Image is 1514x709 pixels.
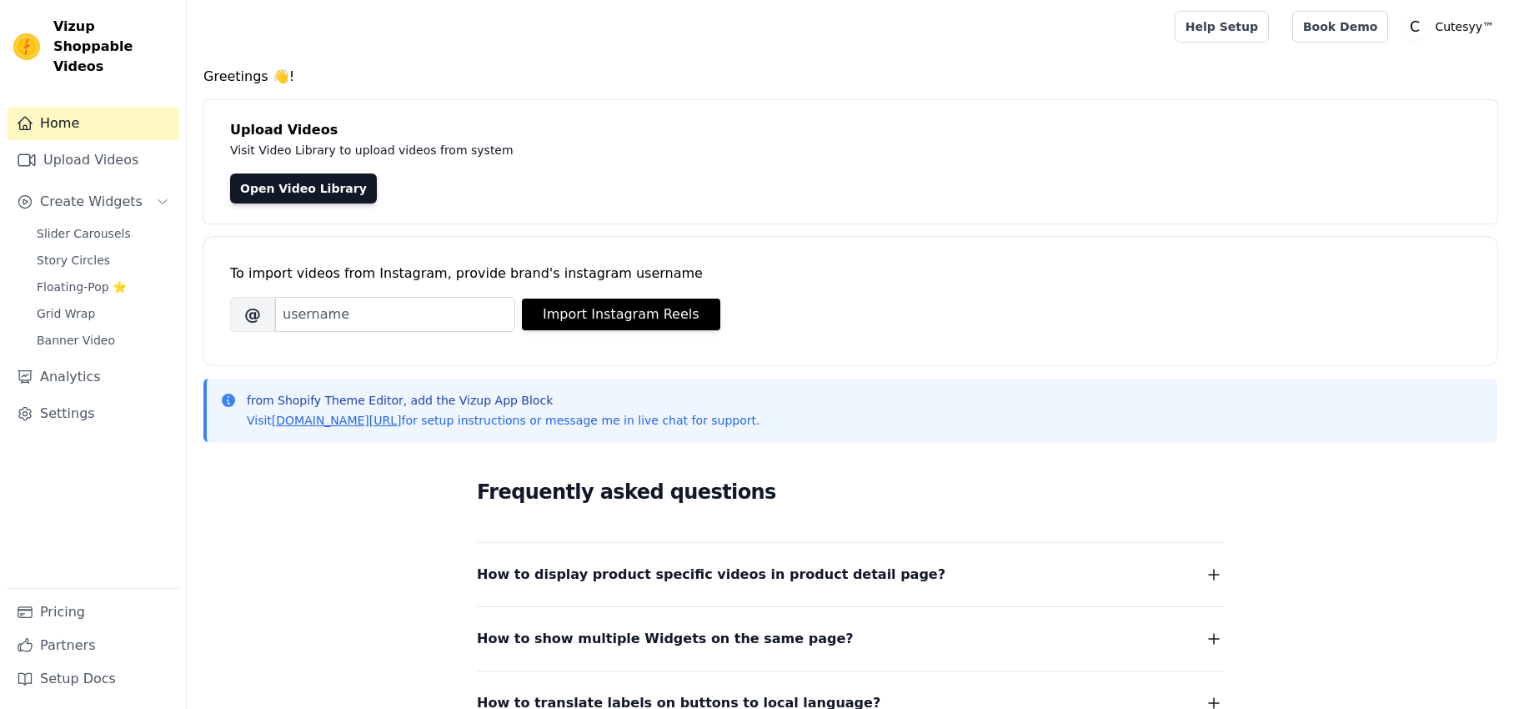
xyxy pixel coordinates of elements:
text: C [1410,18,1420,35]
p: from Shopify Theme Editor, add the Vizup App Block [247,392,760,409]
a: Floating-Pop ⭐ [27,275,179,299]
span: Create Widgets [40,192,143,212]
p: Visit for setup instructions or message me in live chat for support. [247,412,760,429]
button: Create Widgets [7,185,179,219]
button: C Cutesyy™ [1401,12,1501,42]
p: Visit Video Library to upload videos from system [230,140,977,160]
h4: Upload Videos [230,120,1471,140]
span: How to show multiple Widgets on the same page? [477,627,854,651]
a: Open Video Library [230,173,377,204]
span: Banner Video [37,332,115,349]
img: Vizup [13,33,40,60]
span: Story Circles [37,252,110,269]
p: Cutesyy™ [1428,12,1501,42]
span: Vizup Shoppable Videos [53,17,173,77]
a: Banner Video [27,329,179,352]
input: username [275,297,515,332]
a: [DOMAIN_NAME][URL] [272,414,402,427]
a: Partners [7,629,179,662]
span: Slider Carousels [37,225,131,242]
a: Help Setup [1175,11,1269,43]
div: To import videos from Instagram, provide brand's instagram username [230,264,1471,284]
h2: Frequently asked questions [477,475,1224,509]
button: Import Instagram Reels [522,299,720,330]
h4: Greetings 👋! [203,67,1497,87]
button: How to show multiple Widgets on the same page? [477,627,1224,651]
a: Analytics [7,360,179,394]
a: Settings [7,397,179,430]
a: Slider Carousels [27,222,179,245]
a: Story Circles [27,249,179,272]
a: Book Demo [1292,11,1388,43]
a: Grid Wrap [27,302,179,325]
button: How to display product specific videos in product detail page? [477,563,1224,586]
span: How to display product specific videos in product detail page? [477,563,945,586]
a: Pricing [7,596,179,629]
a: Setup Docs [7,662,179,696]
a: Upload Videos [7,143,179,177]
a: Home [7,107,179,140]
span: Floating-Pop ⭐ [37,279,127,295]
span: Grid Wrap [37,305,95,322]
span: @ [230,297,275,332]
